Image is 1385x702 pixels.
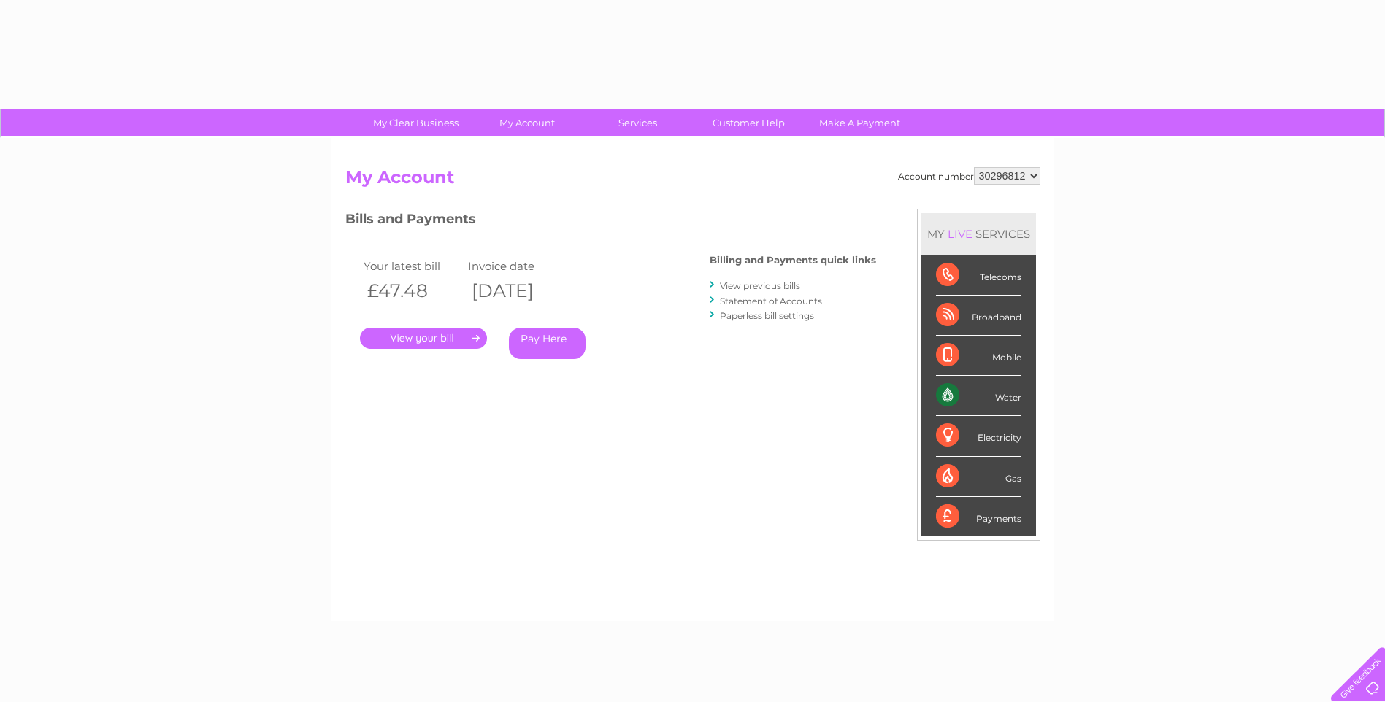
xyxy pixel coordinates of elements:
[509,328,586,359] a: Pay Here
[936,416,1021,456] div: Electricity
[360,256,465,276] td: Your latest bill
[356,109,476,136] a: My Clear Business
[360,276,465,306] th: £47.48
[720,296,822,306] a: Statement of Accounts
[345,167,1040,195] h2: My Account
[345,209,876,234] h3: Bills and Payments
[936,376,1021,416] div: Water
[467,109,587,136] a: My Account
[710,255,876,266] h4: Billing and Payments quick links
[688,109,809,136] a: Customer Help
[945,227,975,241] div: LIVE
[464,256,569,276] td: Invoice date
[936,296,1021,336] div: Broadband
[936,336,1021,376] div: Mobile
[936,497,1021,536] div: Payments
[936,255,1021,296] div: Telecoms
[464,276,569,306] th: [DATE]
[360,328,487,349] a: .
[898,167,1040,185] div: Account number
[720,280,800,291] a: View previous bills
[720,310,814,321] a: Paperless bill settings
[578,109,698,136] a: Services
[799,109,920,136] a: Make A Payment
[921,213,1036,255] div: MY SERVICES
[936,457,1021,497] div: Gas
